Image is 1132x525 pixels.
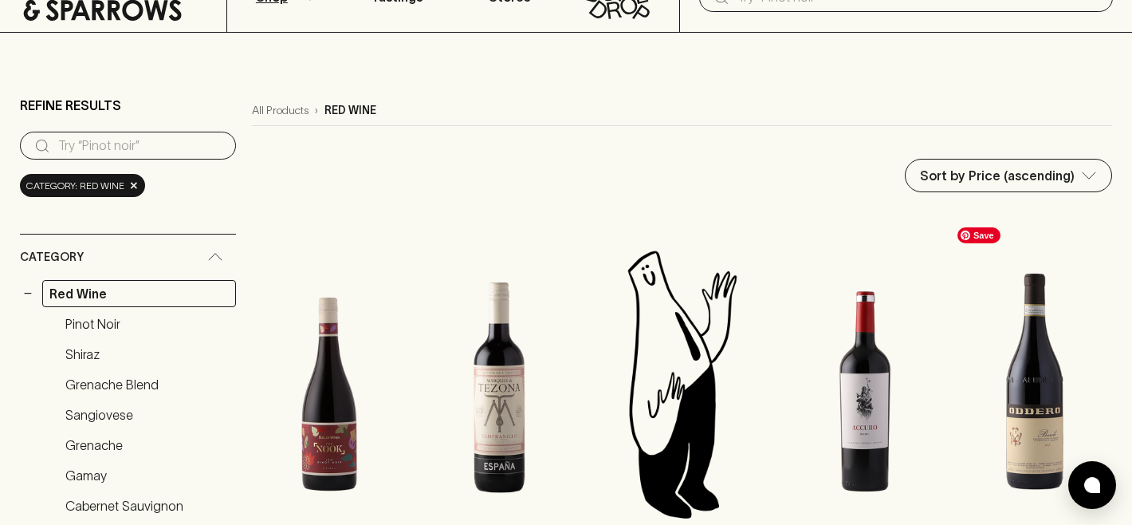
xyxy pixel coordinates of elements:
[129,177,139,194] span: ×
[252,244,406,523] img: Buller The Nook Pinot Noir 2021
[957,227,1000,243] span: Save
[58,133,223,159] input: Try “Pinot noir”
[252,102,309,119] a: All Products
[20,247,84,267] span: Category
[422,244,576,523] img: Marques de Tezona Tempranillo 2024
[20,96,121,115] p: Refine Results
[42,280,236,307] a: Red Wine
[906,160,1111,191] div: Sort by Price (ascending)
[58,462,236,489] a: Gamay
[58,432,236,459] a: Grenache
[20,286,36,302] button: −
[592,244,772,523] img: Blackhearts & Sparrows Man
[324,102,376,119] p: red wine
[26,178,124,194] span: Category: red wine
[58,341,236,368] a: Shiraz
[58,371,236,398] a: Grenache Blend
[58,492,236,519] a: Cabernet Sauvignon
[1084,477,1100,493] img: bubble-icon
[958,244,1112,523] img: Oddero Barolo Classico 2017
[58,310,236,337] a: Pinot Noir
[920,166,1075,185] p: Sort by Price (ascending)
[20,235,236,280] div: Category
[315,102,318,119] p: ›
[58,401,236,428] a: Sangiovese
[788,244,942,523] img: Accuro Malbec 2021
